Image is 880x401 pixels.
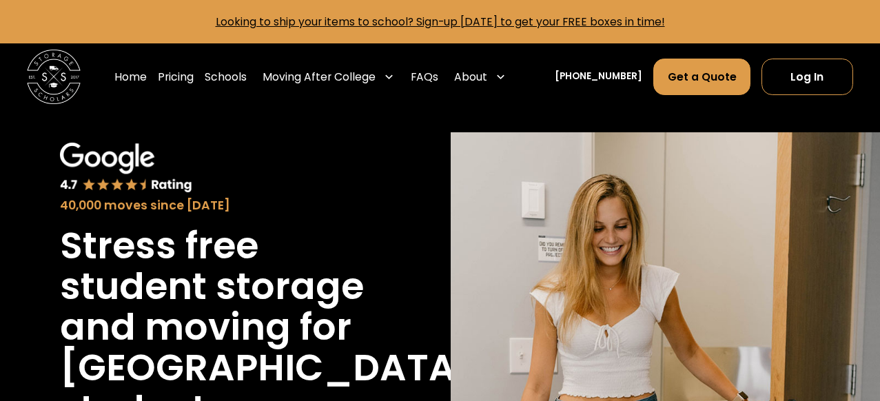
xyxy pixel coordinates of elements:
img: Storage Scholars main logo [27,50,81,103]
a: Schools [205,58,247,96]
img: Google 4.7 star rating [60,143,192,193]
div: Moving After College [257,58,400,96]
h1: [GEOGRAPHIC_DATA] [60,347,474,388]
a: [PHONE_NUMBER] [555,70,642,84]
a: Pricing [158,58,194,96]
div: About [449,58,512,96]
h1: Stress free student storage and moving for [60,225,369,348]
a: FAQs [411,58,438,96]
a: Log In [761,59,853,95]
a: Looking to ship your items to school? Sign-up [DATE] to get your FREE boxes in time! [216,14,665,29]
a: Get a Quote [653,59,750,95]
div: 40,000 moves since [DATE] [60,196,369,214]
div: Moving After College [263,69,376,85]
a: Home [114,58,147,96]
div: About [454,69,487,85]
